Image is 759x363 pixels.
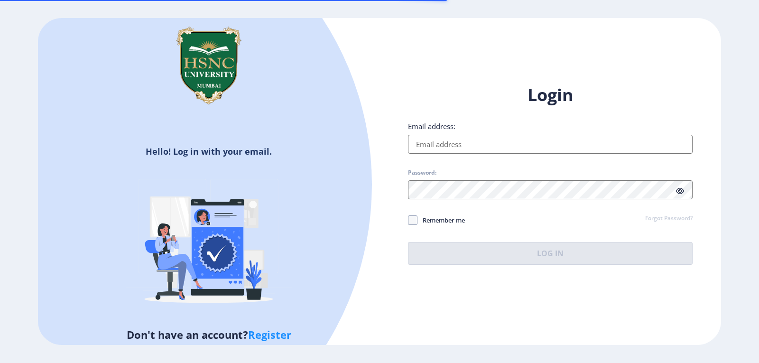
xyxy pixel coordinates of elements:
h1: Login [408,84,693,106]
input: Email address [408,135,693,154]
button: Log In [408,242,693,265]
a: Forgot Password? [645,214,693,223]
h5: Don't have an account? [45,327,372,342]
img: hsnc.png [161,18,256,113]
a: Register [248,327,291,342]
img: Verified-rafiki.svg [126,161,292,327]
span: Remember me [417,214,465,226]
label: Password: [408,169,436,177]
label: Email address: [408,121,455,131]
